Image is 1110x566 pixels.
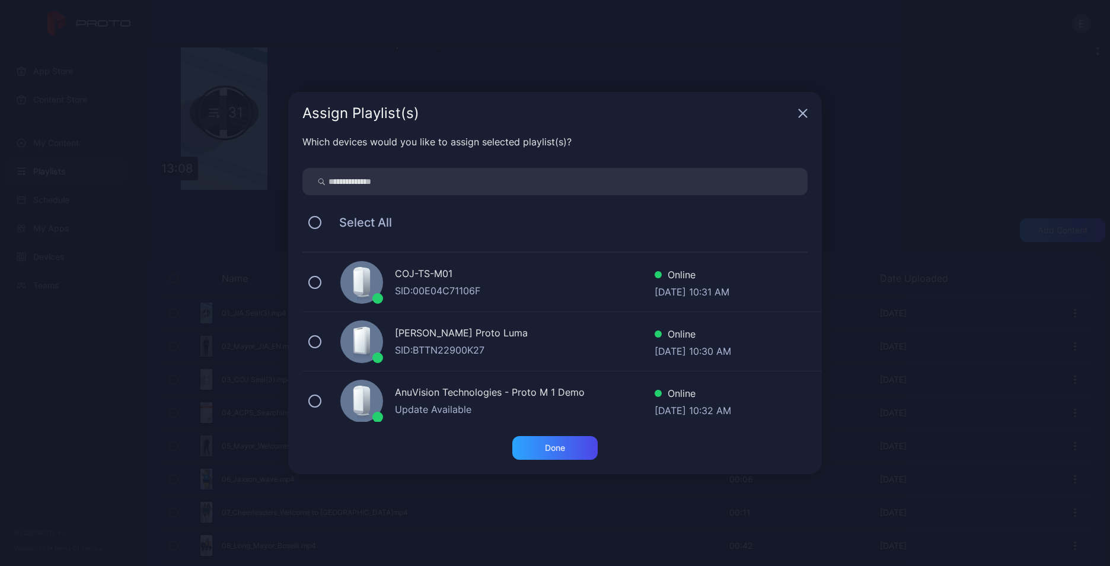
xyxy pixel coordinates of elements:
[512,436,598,460] button: Done
[395,284,655,298] div: SID: 00E04C71106F
[302,135,808,149] div: Which devices would you like to assign selected playlist(s)?
[395,343,655,357] div: SID: BTTN22900K27
[395,385,655,402] div: AnuVision Technologies - Proto M 1 Demo
[655,268,729,285] div: Online
[395,266,655,284] div: COJ-TS-M01
[655,386,731,403] div: Online
[302,106,793,120] div: Assign Playlist(s)
[655,403,731,415] div: [DATE] 10:32 AM
[395,402,655,416] div: Update Available
[655,285,729,297] div: [DATE] 10:31 AM
[655,327,731,344] div: Online
[655,344,731,356] div: [DATE] 10:30 AM
[545,443,565,453] div: Done
[395,326,655,343] div: [PERSON_NAME] Proto Luma
[327,215,392,230] span: Select All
